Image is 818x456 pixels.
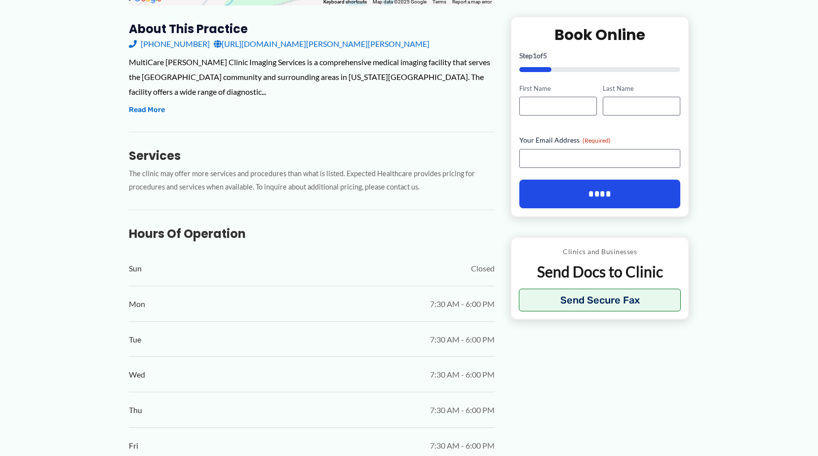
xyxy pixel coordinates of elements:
[129,148,495,163] h3: Services
[129,297,145,311] span: Mon
[543,51,547,59] span: 5
[129,367,145,382] span: Wed
[129,167,495,194] p: The clinic may offer more services and procedures than what is listed. Expected Healthcare provid...
[430,403,495,418] span: 7:30 AM - 6:00 PM
[519,135,681,145] label: Your Email Address
[519,245,681,258] p: Clinics and Businesses
[129,261,142,276] span: Sun
[129,403,142,418] span: Thu
[430,367,495,382] span: 7:30 AM - 6:00 PM
[519,83,597,93] label: First Name
[519,262,681,281] p: Send Docs to Clinic
[603,83,680,93] label: Last Name
[214,37,429,51] a: [URL][DOMAIN_NAME][PERSON_NAME][PERSON_NAME]
[129,104,165,116] button: Read More
[583,137,611,144] span: (Required)
[519,289,681,311] button: Send Secure Fax
[430,297,495,311] span: 7:30 AM - 6:00 PM
[519,25,681,44] h2: Book Online
[129,226,495,241] h3: Hours of Operation
[129,332,141,347] span: Tue
[129,438,138,453] span: Fri
[129,37,210,51] a: [PHONE_NUMBER]
[533,51,537,59] span: 1
[471,261,495,276] span: Closed
[430,438,495,453] span: 7:30 AM - 6:00 PM
[519,52,681,59] p: Step of
[129,55,495,99] div: MultiCare [PERSON_NAME] Clinic Imaging Services is a comprehensive medical imaging facility that ...
[430,332,495,347] span: 7:30 AM - 6:00 PM
[129,21,495,37] h3: About this practice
